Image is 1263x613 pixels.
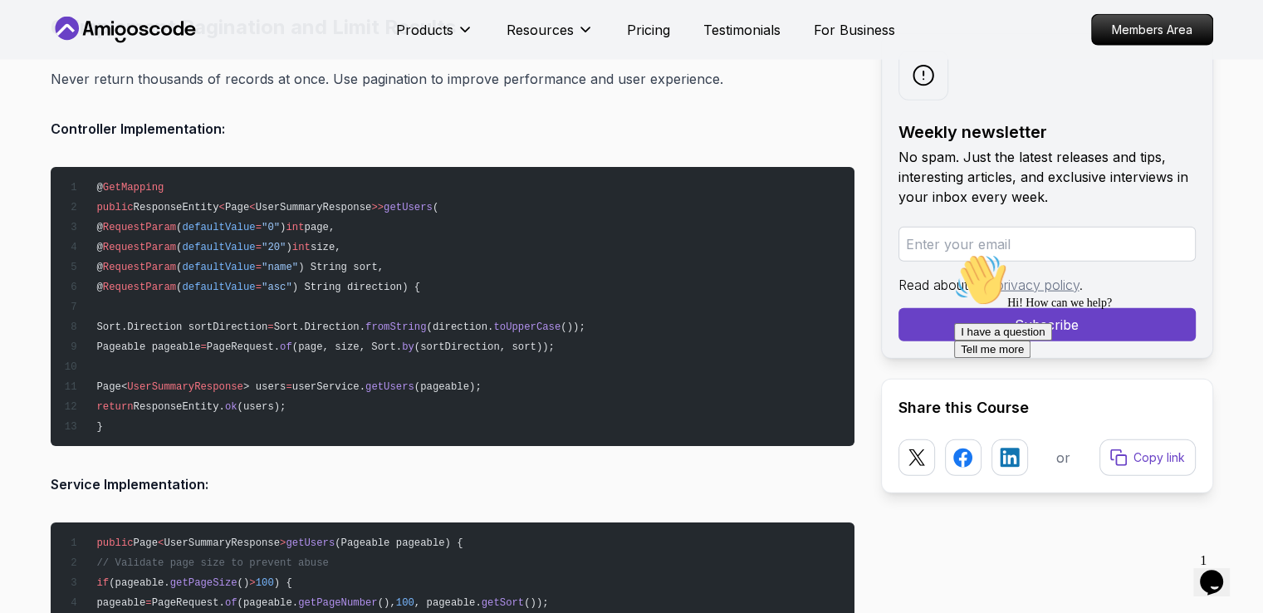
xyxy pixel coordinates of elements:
div: 👋Hi! How can we help?I have a questionTell me more [7,7,306,111]
span: @ [96,242,102,253]
button: Products [396,20,473,53]
button: I have a question [7,76,105,94]
span: int [292,242,311,253]
span: = [267,321,273,333]
a: For Business [814,20,895,40]
span: > [249,577,255,589]
span: Page< [96,381,127,393]
span: Hi! How can we help? [7,50,164,62]
p: Never return thousands of records at once. Use pagination to improve performance and user experie... [51,67,854,91]
span: // Validate page size to prevent abuse [96,557,328,569]
span: = [145,597,151,609]
span: ( [176,282,182,293]
button: Tell me more [7,94,83,111]
span: public [96,537,133,549]
span: RequestParam [103,282,176,293]
span: @ [96,222,102,233]
span: (users); [237,401,286,413]
span: < [219,202,225,213]
span: fromString [365,321,427,333]
span: Pageable pageable [96,341,200,353]
input: Enter your email [898,227,1196,262]
span: @ [96,262,102,273]
span: < [158,537,164,549]
span: PageRequest. [207,341,280,353]
span: = [256,242,262,253]
span: ok [225,401,237,413]
span: (Pageable pageable) { [335,537,463,549]
span: , pageable. [414,597,482,609]
button: Subscribe [898,308,1196,341]
span: toUpperCase [493,321,561,333]
span: getUsers [365,381,414,393]
span: defaultValue [182,262,255,273]
span: Sort.Direction sortDirection [96,321,267,333]
span: = [286,381,291,393]
span: > [280,537,286,549]
span: ( [176,222,182,233]
span: "asc" [262,282,292,293]
iframe: chat widget [947,247,1246,538]
span: if [96,577,109,589]
span: getUsers [286,537,335,549]
span: UserSummaryResponse [164,537,280,549]
span: ) String sort, [298,262,384,273]
span: userService. [292,381,365,393]
span: "0" [262,222,280,233]
span: pageable [96,597,145,609]
span: "20" [262,242,286,253]
span: of [280,341,292,353]
span: ()); [561,321,585,333]
span: ResponseEntity [134,202,219,213]
span: (direction. [426,321,493,333]
span: ) String direction) { [292,282,420,293]
span: = [256,222,262,233]
span: 100 [256,577,274,589]
span: defaultValue [182,242,255,253]
span: = [256,262,262,273]
span: (sortDirection, sort)); [414,341,555,353]
a: Members Area [1091,14,1213,46]
span: getSort [482,597,524,609]
p: Members Area [1092,15,1212,45]
span: ) { [274,577,292,589]
span: (pageable. [109,577,170,589]
a: Testimonials [703,20,781,40]
span: ) [286,242,291,253]
h2: Weekly newsletter [898,120,1196,144]
span: @ [96,282,102,293]
span: = [256,282,262,293]
span: public [96,202,133,213]
span: of [225,597,237,609]
span: getPageSize [170,577,237,589]
span: page, [304,222,335,233]
p: Read about our . [898,275,1196,295]
p: Products [396,20,453,40]
span: ) [280,222,286,233]
span: (), [378,597,396,609]
iframe: chat widget [1193,547,1246,596]
span: (pageable. [237,597,299,609]
span: >> [371,202,384,213]
span: ()); [524,597,548,609]
span: defaultValue [182,222,255,233]
span: @ [96,182,102,194]
strong: Service Implementation: [51,476,208,493]
span: getUsers [384,202,433,213]
span: defaultValue [182,282,255,293]
span: (page, size, Sort. [292,341,402,353]
span: RequestParam [103,262,176,273]
span: RequestParam [103,242,176,253]
span: Page [225,202,249,213]
span: () [237,577,250,589]
span: Page [134,537,158,549]
h2: Share this Course [898,396,1196,419]
p: Resources [507,20,574,40]
span: GetMapping [103,182,164,194]
span: size, [311,242,341,253]
span: = [200,341,206,353]
span: } [96,421,102,433]
span: > users [243,381,286,393]
p: Pricing [627,20,670,40]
